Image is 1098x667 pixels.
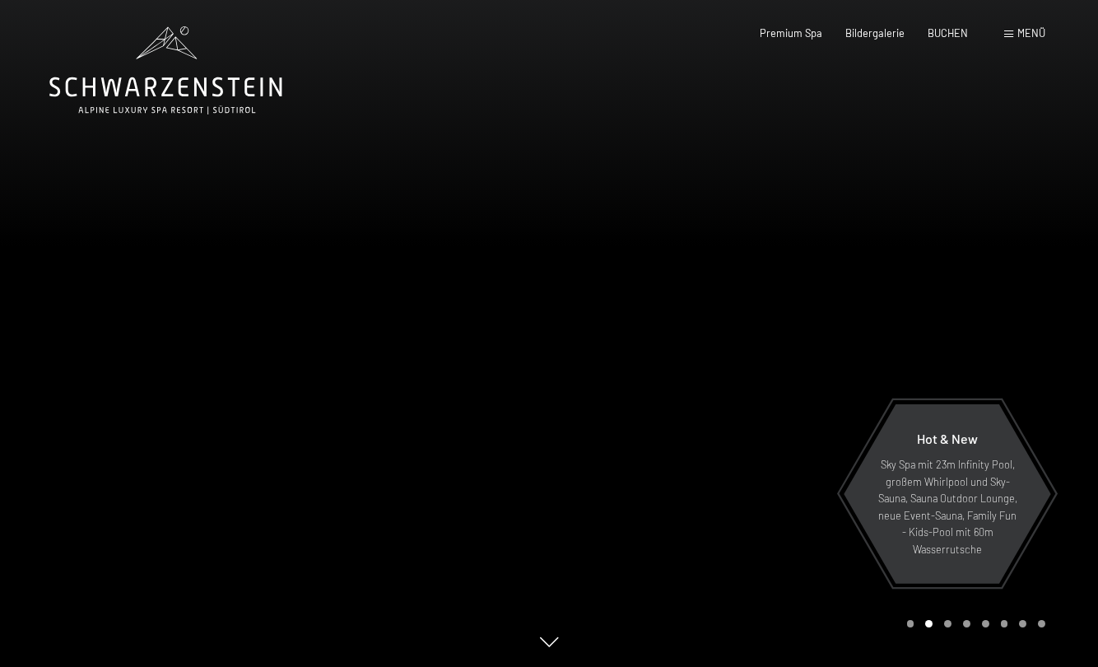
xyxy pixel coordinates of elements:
a: BUCHEN [928,26,968,40]
p: Sky Spa mit 23m Infinity Pool, großem Whirlpool und Sky-Sauna, Sauna Outdoor Lounge, neue Event-S... [876,456,1019,557]
a: Hot & New Sky Spa mit 23m Infinity Pool, großem Whirlpool und Sky-Sauna, Sauna Outdoor Lounge, ne... [843,403,1052,585]
a: Bildergalerie [845,26,905,40]
span: Menü [1017,26,1045,40]
div: Carousel Page 6 [1001,620,1008,627]
div: Carousel Pagination [901,620,1045,627]
span: Hot & New [917,431,978,446]
div: Carousel Page 7 [1019,620,1026,627]
div: Carousel Page 2 (Current Slide) [925,620,933,627]
div: Carousel Page 4 [963,620,970,627]
a: Premium Spa [760,26,822,40]
div: Carousel Page 1 [907,620,914,627]
div: Carousel Page 8 [1038,620,1045,627]
div: Carousel Page 3 [944,620,951,627]
div: Carousel Page 5 [982,620,989,627]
